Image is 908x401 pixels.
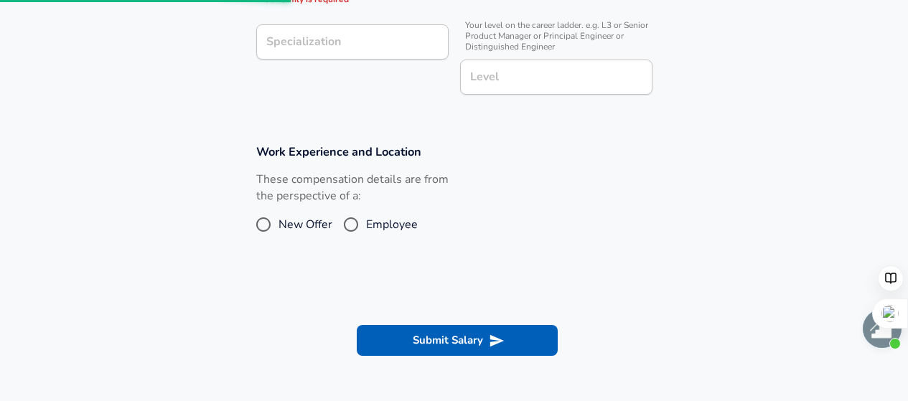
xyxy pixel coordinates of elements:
input: Specialization [256,24,449,60]
span: Employee [366,216,418,233]
span: Your level on the career ladder. e.g. L3 or Senior Product Manager or Principal Engineer or Disti... [460,20,652,52]
button: Submit Salary [357,325,558,355]
input: L3 [467,66,646,88]
span: New Offer [279,216,332,233]
label: These compensation details are from the perspective of a: [256,171,449,204]
h3: Work Experience and Location [256,143,652,160]
div: Open chat [863,309,902,348]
